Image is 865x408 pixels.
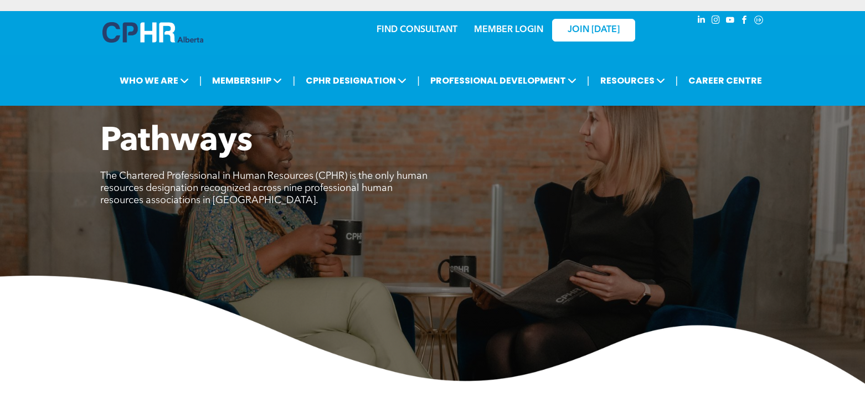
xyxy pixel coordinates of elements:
img: A blue and white logo for cp alberta [102,22,203,43]
li: | [587,69,590,92]
a: FIND CONSULTANT [377,25,457,34]
span: CPHR DESIGNATION [302,70,410,91]
span: The Chartered Professional in Human Resources (CPHR) is the only human resources designation reco... [100,171,428,205]
span: RESOURCES [597,70,668,91]
span: Pathways [100,125,253,158]
a: linkedin [695,14,707,29]
li: | [292,69,295,92]
li: | [199,69,202,92]
a: youtube [724,14,736,29]
a: facebook [738,14,750,29]
a: instagram [709,14,722,29]
span: MEMBERSHIP [209,70,285,91]
a: CAREER CENTRE [685,70,765,91]
a: MEMBER LOGIN [474,25,543,34]
a: JOIN [DATE] [552,19,635,42]
span: PROFESSIONAL DEVELOPMENT [427,70,580,91]
li: | [676,69,678,92]
a: Social network [753,14,765,29]
li: | [417,69,420,92]
span: JOIN [DATE] [568,25,620,35]
span: WHO WE ARE [116,70,192,91]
